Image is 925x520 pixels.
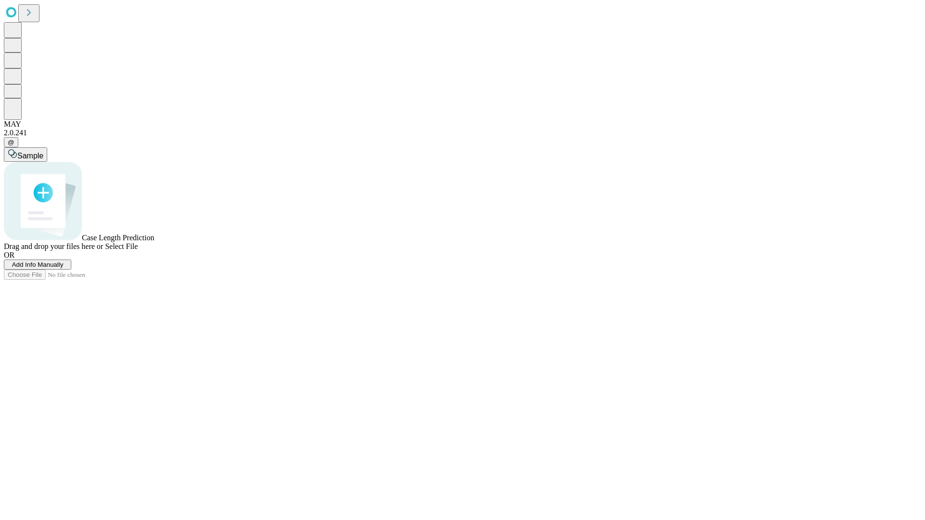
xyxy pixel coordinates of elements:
div: MAY [4,120,921,129]
button: @ [4,137,18,147]
span: Sample [17,152,43,160]
span: Drag and drop your files here or [4,242,103,250]
span: @ [8,139,14,146]
span: Case Length Prediction [82,234,154,242]
button: Sample [4,147,47,162]
span: Add Info Manually [12,261,64,268]
div: 2.0.241 [4,129,921,137]
span: Select File [105,242,138,250]
button: Add Info Manually [4,260,71,270]
span: OR [4,251,14,259]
